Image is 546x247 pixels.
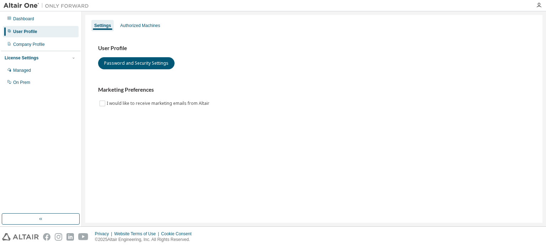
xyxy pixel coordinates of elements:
[13,80,30,85] div: On Prem
[55,233,62,241] img: instagram.svg
[13,16,34,22] div: Dashboard
[161,231,196,237] div: Cookie Consent
[2,233,39,241] img: altair_logo.svg
[114,231,161,237] div: Website Terms of Use
[95,231,114,237] div: Privacy
[78,233,89,241] img: youtube.svg
[94,23,111,28] div: Settings
[66,233,74,241] img: linkedin.svg
[13,68,31,73] div: Managed
[98,45,530,52] h3: User Profile
[13,29,37,34] div: User Profile
[13,42,45,47] div: Company Profile
[107,99,211,108] label: I would like to receive marketing emails from Altair
[5,55,38,61] div: License Settings
[120,23,160,28] div: Authorized Machines
[43,233,50,241] img: facebook.svg
[95,237,196,243] p: © 2025 Altair Engineering, Inc. All Rights Reserved.
[4,2,92,9] img: Altair One
[98,57,175,69] button: Password and Security Settings
[98,86,530,93] h3: Marketing Preferences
